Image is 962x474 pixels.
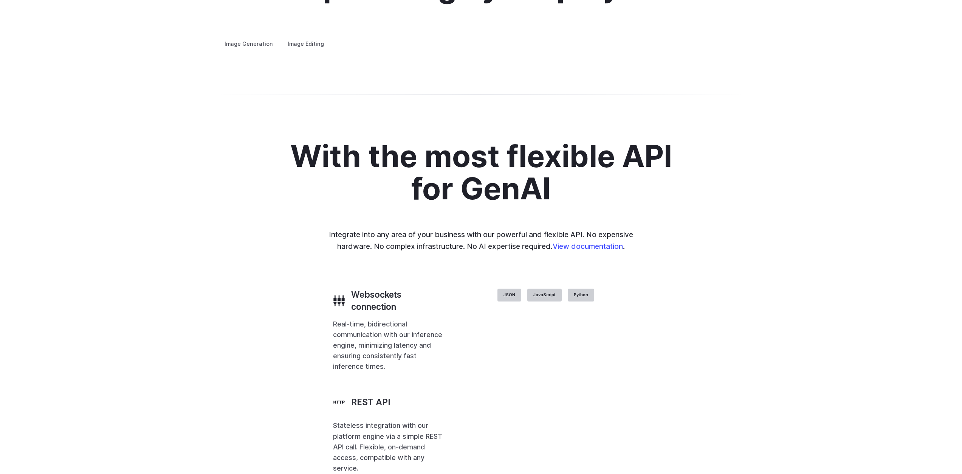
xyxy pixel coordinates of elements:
h3: REST API [351,396,390,408]
p: Stateless integration with our platform engine via a simple REST API call. Flexible, on-demand ac... [333,420,444,474]
p: Real-time, bidirectional communication with our inference engine, minimizing latency and ensuring... [333,319,444,372]
label: Python [568,289,594,301]
label: Image Editing [281,37,330,50]
a: View documentation [553,242,623,251]
h3: Websockets connection [351,289,444,313]
label: Image Generation [218,37,279,50]
label: JSON [497,289,521,301]
label: JavaScript [527,289,562,301]
p: Integrate into any area of your business with our powerful and flexible API. No expensive hardwar... [324,229,638,252]
h2: With the most flexible API for GenAI [271,140,692,205]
